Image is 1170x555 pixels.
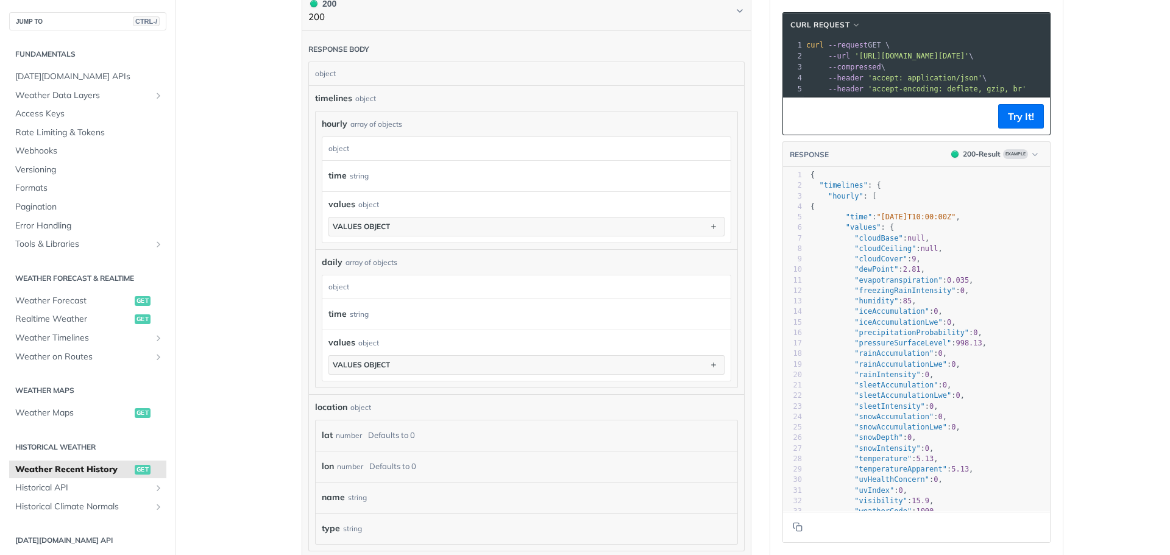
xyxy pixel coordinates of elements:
span: : [ [810,192,876,200]
a: Access Keys [9,105,166,123]
span: Access Keys [15,108,163,120]
span: 0 [934,475,938,484]
span: --header [828,85,863,93]
a: Weather TimelinesShow subpages for Weather Timelines [9,329,166,347]
span: 0 [938,412,943,421]
h2: Weather Maps [9,385,166,396]
div: 5 [783,83,804,94]
span: : , [810,465,973,473]
span: 998.13 [955,339,982,347]
span: "sleetAccumulation" [854,381,938,389]
div: 8 [783,244,802,254]
span: Pagination [15,201,163,213]
span: : , [810,391,965,400]
span: Error Handling [15,220,163,232]
span: "rainIntensity" [854,370,920,379]
span: Weather Maps [15,407,132,419]
a: Pagination [9,198,166,216]
span: 0 [960,286,965,295]
h2: Weather Forecast & realtime [9,273,166,284]
span: --request [828,41,868,49]
button: Copy to clipboard [789,518,806,536]
div: 200 - Result [963,149,1001,160]
span: [DATE][DOMAIN_NAME] APIs [15,71,163,83]
div: 3 [783,62,804,72]
span: 0 [973,328,977,337]
div: 15 [783,317,802,328]
span: Weather Recent History [15,464,132,476]
h2: [DATE][DOMAIN_NAME] API [9,535,166,546]
div: 6 [783,222,802,233]
span: : , [810,497,934,505]
span: 0 [938,349,943,358]
span: \ [806,74,987,82]
span: : , [810,370,934,379]
label: lat [322,426,333,444]
h2: Historical Weather [9,442,166,453]
span: "cloudCeiling" [854,244,916,253]
span: "sleetIntensity" [854,402,925,411]
div: 2 [783,180,802,191]
a: Weather Recent Historyget [9,461,166,479]
span: : , [810,234,929,242]
div: object [350,402,371,413]
span: : , [810,339,987,347]
button: Show subpages for Weather Timelines [154,333,163,343]
div: 23 [783,401,802,412]
span: Example [1003,149,1028,159]
div: 16 [783,328,802,338]
span: 0 [943,381,947,389]
span: : { [810,181,881,189]
div: 21 [783,380,802,391]
p: 200 [308,10,336,24]
span: Historical API [15,482,151,494]
span: Weather Timelines [15,332,151,344]
div: 28 [783,454,802,464]
a: Historical Climate NormalsShow subpages for Historical Climate Normals [9,498,166,516]
svg: Chevron [735,6,745,16]
span: 0 [934,307,938,316]
span: : , [810,454,938,463]
div: 9 [783,254,802,264]
span: 1000 [916,507,934,515]
div: object [355,93,376,104]
span: "visibility" [854,497,907,505]
span: Tools & Libraries [15,238,151,250]
span: "humidity" [854,297,898,305]
div: 1 [783,170,802,180]
span: Realtime Weather [15,313,132,325]
span: "hourly" [828,192,863,200]
span: "uvHealthConcern" [854,475,929,484]
button: cURL Request [786,19,865,31]
span: 0 [925,370,929,379]
span: location [315,401,347,414]
span: : , [810,349,947,358]
div: 24 [783,412,802,422]
div: Defaults to 0 [369,458,416,475]
div: Response body [308,44,369,55]
div: 26 [783,433,802,443]
div: 1 [783,40,804,51]
span: 0 [925,444,929,453]
div: object [309,62,741,85]
span: "precipitationProbability" [854,328,969,337]
div: 17 [783,338,802,348]
span: 0 [899,486,903,495]
span: null [921,244,938,253]
span: Rate Limiting & Tokens [15,127,163,139]
span: 2.81 [903,265,921,274]
a: Versioning [9,161,166,179]
span: Weather Data Layers [15,90,151,102]
div: 13 [783,296,802,306]
span: 'accept-encoding: deflate, gzip, br' [868,85,1026,93]
span: get [135,465,151,475]
button: Show subpages for Tools & Libraries [154,239,163,249]
span: null [907,234,925,242]
span: values [328,336,355,349]
button: Show subpages for Historical API [154,483,163,493]
div: values object [333,222,390,231]
span: : , [810,213,960,221]
span: : , [810,507,938,515]
span: --url [828,52,850,60]
span: "dewPoint" [854,265,898,274]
